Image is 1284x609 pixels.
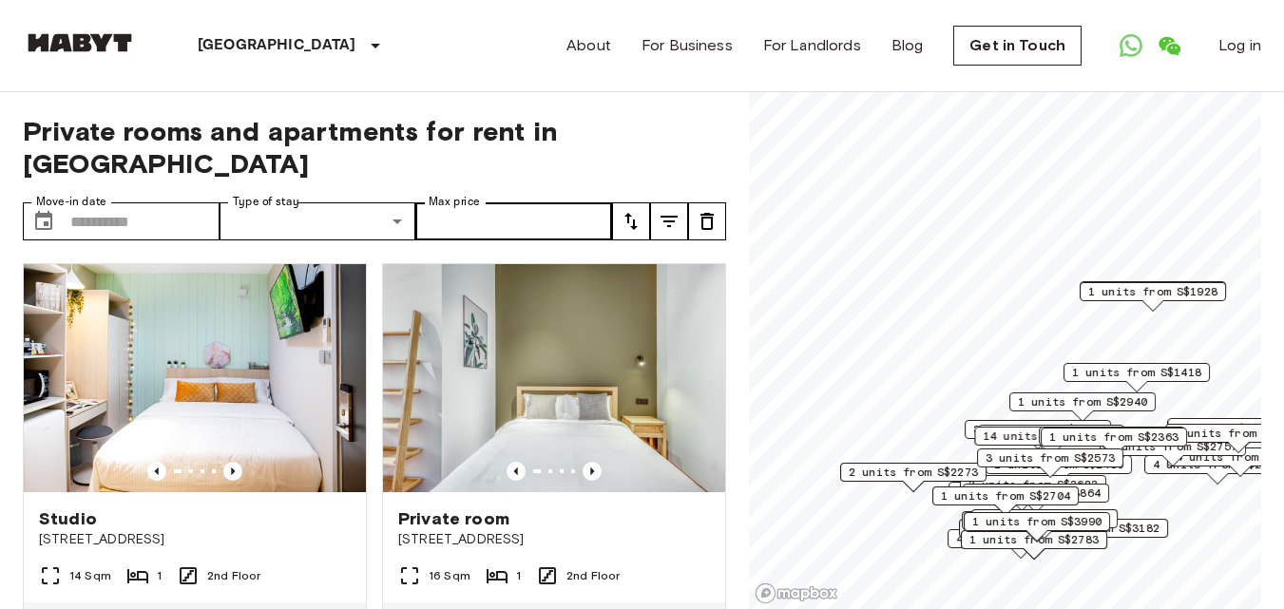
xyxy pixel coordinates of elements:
span: Private room [398,507,509,530]
button: Previous image [507,462,526,481]
div: Map marker [961,530,1107,560]
div: Map marker [1039,427,1185,456]
span: Studio [39,507,97,530]
div: Map marker [963,484,1109,513]
span: 1 units from S$3600 [980,510,1109,527]
span: 2 units from S$2273 [849,464,978,481]
a: For Business [642,34,733,57]
span: 2nd Floor [566,567,620,584]
button: tune [650,202,688,240]
span: Private rooms and apartments for rent in [GEOGRAPHIC_DATA] [23,115,726,180]
span: 1 [157,567,162,584]
span: 14 units from S$2348 [983,428,1119,445]
div: Map marker [965,420,1111,449]
div: Map marker [1080,281,1226,311]
div: Map marker [974,427,1127,456]
div: Map marker [964,512,1110,542]
div: Map marker [840,463,987,492]
button: tune [612,202,650,240]
div: Map marker [1064,363,1210,392]
img: Marketing picture of unit SG-01-021-008-01 [383,264,725,492]
a: Open WhatsApp [1112,27,1150,65]
div: Map marker [932,486,1079,516]
span: 1 units from S$1928 [1088,283,1217,300]
a: For Landlords [763,34,861,57]
button: Choose date [25,202,63,240]
span: 16 Sqm [429,567,470,584]
label: Type of stay [233,194,299,210]
span: 1 units from S$2704 [941,487,1070,504]
span: [STREET_ADDRESS] [39,530,351,549]
span: 1 [516,567,521,584]
span: [STREET_ADDRESS] [398,530,710,549]
div: Map marker [1022,519,1168,548]
button: Previous image [147,462,166,481]
div: Map marker [986,455,1132,485]
div: Map marker [948,529,1094,559]
img: Habyt [23,33,137,52]
label: Max price [429,194,480,210]
a: About [566,34,611,57]
a: Open WeChat [1150,27,1188,65]
span: 3 units from S$3024 [987,426,1116,443]
div: Map marker [977,448,1123,478]
span: 4 units from S$1680 [956,530,1085,547]
label: Move-in date [36,194,106,210]
div: Map marker [959,519,1105,548]
span: 3 units from S$2573 [986,449,1115,466]
span: 14 Sqm [69,567,111,584]
span: 1 units from S$3182 [1030,520,1159,537]
a: Mapbox logo [755,582,838,604]
div: Map marker [1009,392,1156,422]
button: Previous image [223,462,242,481]
div: Map marker [1041,428,1187,457]
a: Blog [891,34,924,57]
a: Get in Touch [953,26,1082,66]
img: Marketing picture of unit SG-01-111-002-001 [24,264,366,492]
button: tune [688,202,726,240]
span: 1 units from S$3990 [972,513,1102,530]
span: 1 units from S$2363 [1049,428,1179,446]
div: Map marker [971,509,1118,539]
span: 2nd Floor [207,567,260,584]
div: Map marker [962,511,1108,541]
span: 1 units from S$1418 [1072,364,1201,381]
p: [GEOGRAPHIC_DATA] [198,34,356,57]
span: 1 units from S$2940 [1018,393,1147,410]
div: Map marker [1080,282,1226,312]
a: Log in [1218,34,1261,57]
button: Previous image [583,462,602,481]
div: Map marker [978,425,1124,454]
span: 1 units from S$3864 [971,485,1101,502]
span: 3 units from S$1764 [973,421,1102,438]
